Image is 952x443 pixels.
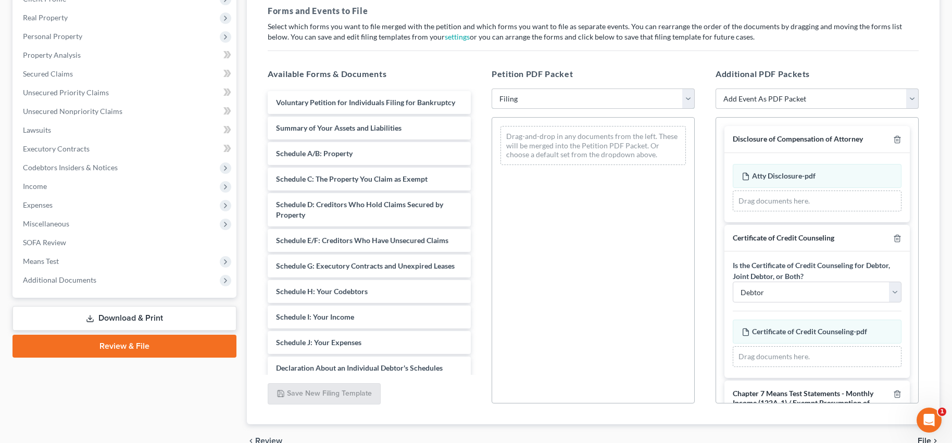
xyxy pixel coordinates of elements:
[500,126,686,165] div: Drag-and-drop in any documents from the left. These will be merged into the Petition PDF Packet. ...
[733,191,901,211] div: Drag documents here.
[23,50,81,59] span: Property Analysis
[276,174,428,183] span: Schedule C: The Property You Claim as Exempt
[23,13,68,22] span: Real Property
[23,125,51,134] span: Lawsuits
[15,233,236,252] a: SOFA Review
[15,83,236,102] a: Unsecured Priority Claims
[733,346,901,367] div: Drag documents here.
[733,233,834,242] span: Certificate of Credit Counseling
[15,140,236,158] a: Executory Contracts
[23,219,69,228] span: Miscellaneous
[23,238,66,247] span: SOFA Review
[492,69,573,79] span: Petition PDF Packet
[15,121,236,140] a: Lawsuits
[12,306,236,331] a: Download & Print
[12,335,236,358] a: Review & File
[23,163,118,172] span: Codebtors Insiders & Notices
[276,236,448,245] span: Schedule E/F: Creditors Who Have Unsecured Claims
[276,98,455,107] span: Voluntary Petition for Individuals Filing for Bankruptcy
[733,134,863,143] span: Disclosure of Compensation of Attorney
[938,408,946,416] span: 1
[716,68,919,80] h5: Additional PDF Packets
[23,182,47,191] span: Income
[276,261,455,270] span: Schedule G: Executory Contracts and Unexpired Leases
[23,107,122,116] span: Unsecured Nonpriority Claims
[752,171,816,180] span: Atty Disclosure-pdf
[445,32,470,41] a: settings
[268,21,919,42] p: Select which forms you want to file merged with the petition and which forms you want to file as ...
[23,88,109,97] span: Unsecured Priority Claims
[23,32,82,41] span: Personal Property
[276,149,353,158] span: Schedule A/B: Property
[752,327,867,336] span: Certificate of Credit Counseling-pdf
[15,65,236,83] a: Secured Claims
[276,200,443,219] span: Schedule D: Creditors Who Hold Claims Secured by Property
[23,200,53,209] span: Expenses
[23,144,90,153] span: Executory Contracts
[917,408,942,433] iframe: Intercom live chat
[276,338,361,347] span: Schedule J: Your Expenses
[268,5,919,17] h5: Forms and Events to File
[15,46,236,65] a: Property Analysis
[733,260,901,282] label: Is the Certificate of Credit Counseling for Debtor, Joint Debtor, or Both?
[268,383,381,405] button: Save New Filing Template
[276,363,443,372] span: Declaration About an Individual Debtor's Schedules
[268,68,471,80] h5: Available Forms & Documents
[733,389,873,417] span: Chapter 7 Means Test Statements - Monthly Income (122A-1) / Exempt Presumption of Abuse (122A-1Supp)
[23,275,96,284] span: Additional Documents
[23,257,59,265] span: Means Test
[276,287,368,296] span: Schedule H: Your Codebtors
[23,69,73,78] span: Secured Claims
[276,312,354,321] span: Schedule I: Your Income
[15,102,236,121] a: Unsecured Nonpriority Claims
[276,123,402,132] span: Summary of Your Assets and Liabilities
